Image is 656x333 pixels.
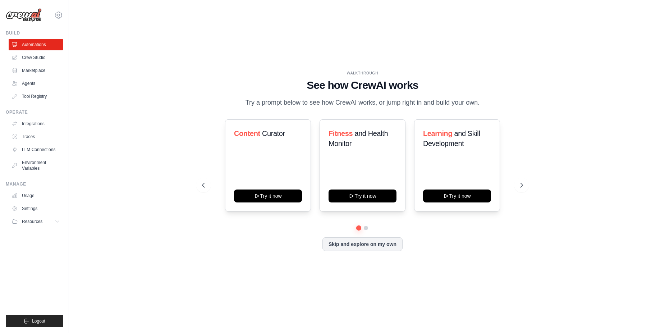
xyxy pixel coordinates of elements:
[9,216,63,227] button: Resources
[6,30,63,36] div: Build
[6,315,63,327] button: Logout
[9,118,63,129] a: Integrations
[9,65,63,76] a: Marketplace
[202,70,523,76] div: WALKTHROUGH
[262,129,285,137] span: Curator
[6,8,42,22] img: Logo
[9,52,63,63] a: Crew Studio
[9,39,63,50] a: Automations
[234,190,302,202] button: Try it now
[234,129,260,137] span: Content
[9,91,63,102] a: Tool Registry
[22,219,42,224] span: Resources
[9,203,63,214] a: Settings
[423,190,491,202] button: Try it now
[9,131,63,142] a: Traces
[6,109,63,115] div: Operate
[32,318,45,324] span: Logout
[9,157,63,174] a: Environment Variables
[9,190,63,201] a: Usage
[423,129,452,137] span: Learning
[329,190,396,202] button: Try it now
[329,129,388,147] span: and Health Monitor
[202,79,523,92] h1: See how CrewAI works
[9,78,63,89] a: Agents
[242,97,483,108] p: Try a prompt below to see how CrewAI works, or jump right in and build your own.
[6,181,63,187] div: Manage
[322,237,403,251] button: Skip and explore on my own
[9,144,63,155] a: LLM Connections
[329,129,353,137] span: Fitness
